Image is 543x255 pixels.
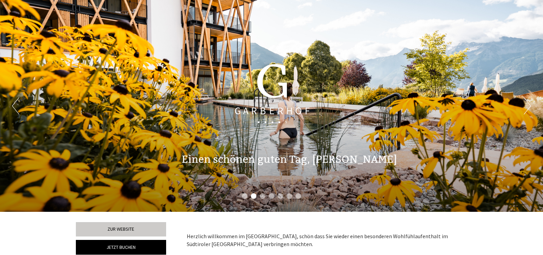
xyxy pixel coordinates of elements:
[76,222,166,236] a: Zur Website
[76,240,166,255] a: Jetzt buchen
[524,97,531,114] button: Next
[12,97,19,114] button: Previous
[182,154,397,165] h1: Einen schönen guten Tag, [PERSON_NAME]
